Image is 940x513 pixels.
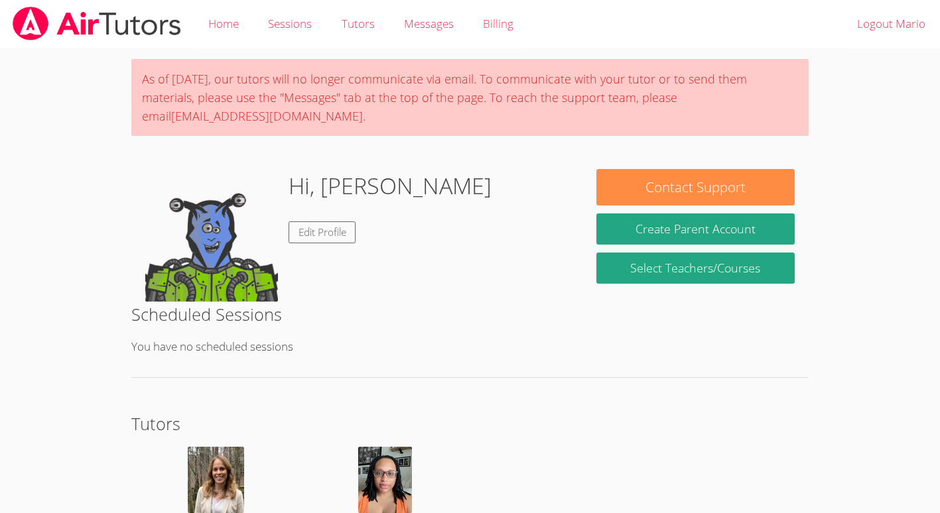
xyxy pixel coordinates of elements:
[596,169,795,205] button: Contact Support
[596,213,795,245] button: Create Parent Account
[596,253,795,284] a: Select Teachers/Courses
[11,7,182,40] img: airtutors_banner-c4298cdbf04f3fff15de1276eac7730deb9818008684d7c2e4769d2f7ddbe033.png
[131,337,808,357] p: You have no scheduled sessions
[404,16,454,31] span: Messages
[188,447,244,513] img: avatar.png
[289,221,356,243] a: Edit Profile
[131,59,808,136] div: As of [DATE], our tutors will no longer communicate via email. To communicate with your tutor or ...
[145,169,278,302] img: default.png
[131,302,808,327] h2: Scheduled Sessions
[131,411,808,436] h2: Tutors
[289,169,492,203] h1: Hi, [PERSON_NAME]
[358,447,412,513] img: IMG_1388.jpeg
